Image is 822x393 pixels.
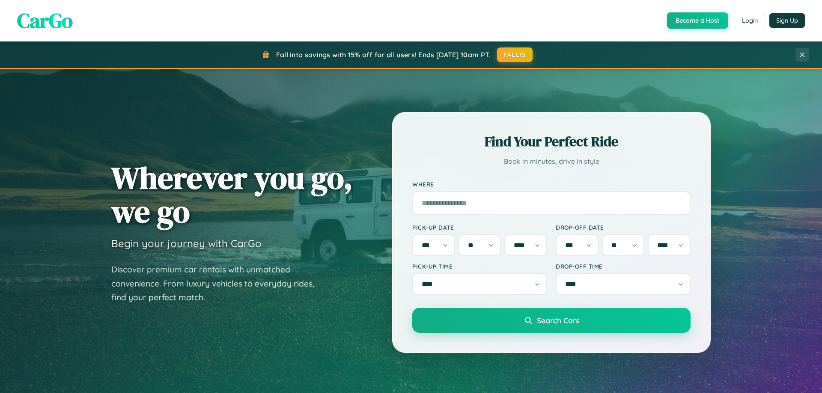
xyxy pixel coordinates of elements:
h1: Wherever you go, we go [111,161,353,228]
span: Search Cars [537,316,579,325]
h3: Begin your journey with CarGo [111,237,262,250]
span: CarGo [17,6,73,35]
p: Discover premium car rentals with unmatched convenience. From luxury vehicles to everyday rides, ... [111,263,325,304]
button: Sign Up [769,13,805,28]
label: Drop-off Date [556,224,691,231]
label: Pick-up Date [412,224,547,231]
p: Book in minutes, drive in style [412,155,691,168]
label: Drop-off Time [556,263,691,270]
h2: Find Your Perfect Ride [412,132,691,151]
button: Search Cars [412,308,691,333]
button: Login [735,13,765,28]
button: FALL15 [497,47,533,62]
label: Pick-up Time [412,263,547,270]
label: Where [412,180,691,188]
button: Become a Host [667,12,728,29]
span: Fall into savings with 15% off for all users! Ends [DATE] 10am PT. [276,50,491,59]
